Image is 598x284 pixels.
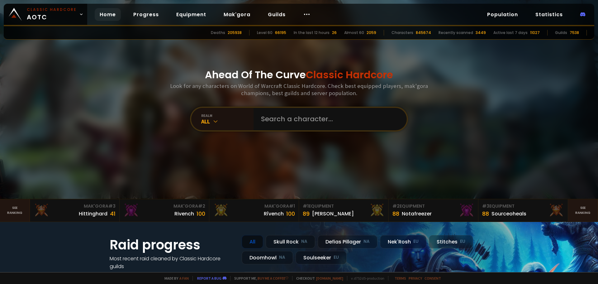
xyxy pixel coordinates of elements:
[409,276,422,281] a: Privacy
[334,254,339,261] small: EU
[296,251,347,264] div: Soulseeker
[219,8,255,21] a: Mak'gora
[242,251,293,264] div: Doomhowl
[79,210,107,218] div: Hittinghard
[266,235,315,248] div: Skull Rock
[198,203,205,209] span: # 2
[301,238,307,245] small: NA
[128,8,164,21] a: Progress
[201,113,254,118] div: realm
[482,203,564,209] div: Equipment
[209,199,299,222] a: Mak'Gora#1Rîvench100
[292,276,343,281] span: Checkout
[476,30,486,36] div: 3449
[568,199,598,222] a: Seeranking
[425,276,441,281] a: Consent
[205,67,393,82] h1: Ahead Of The Curve
[257,30,273,36] div: Level 60
[95,8,121,21] a: Home
[110,235,234,255] h1: Raid progress
[316,276,343,281] a: [DOMAIN_NAME]
[555,30,567,36] div: Guilds
[303,203,385,209] div: Equipment
[34,203,116,209] div: Mak'Gora
[530,30,540,36] div: 11027
[482,203,489,209] span: # 3
[389,199,478,222] a: #2Equipment88Notafreezer
[570,30,579,36] div: 7538
[110,255,234,270] h4: Most recent raid cleaned by Classic Hardcore guilds
[168,82,430,97] h3: Look for any characters on World of Warcraft Classic Hardcore. Check best equipped players, mak'g...
[478,199,568,222] a: #3Equipment88Sourceoheals
[286,209,295,218] div: 100
[258,276,288,281] a: Buy me a coffee
[230,276,288,281] span: Support me,
[294,30,330,36] div: In the last 12 hours
[392,30,413,36] div: Characters
[413,238,419,245] small: EU
[482,8,523,21] a: Population
[429,235,473,248] div: Stitches
[392,203,474,209] div: Equipment
[392,203,400,209] span: # 2
[347,276,384,281] span: v. d752d5 - production
[367,30,376,36] div: 2059
[161,276,189,281] span: Made by
[211,30,225,36] div: Deaths
[30,199,120,222] a: Mak'Gora#3Hittinghard41
[332,30,337,36] div: 26
[179,276,189,281] a: a fan
[263,8,291,21] a: Guilds
[460,238,465,245] small: EU
[197,276,221,281] a: Report a bug
[174,210,194,218] div: Rivench
[344,30,364,36] div: Almost 60
[279,254,285,261] small: NA
[402,210,432,218] div: Notafreezer
[306,68,393,82] span: Classic Hardcore
[303,209,310,218] div: 89
[213,203,295,209] div: Mak'Gora
[318,235,377,248] div: Defias Pillager
[439,30,473,36] div: Recently scanned
[275,30,286,36] div: 66195
[299,199,389,222] a: #1Equipment89[PERSON_NAME]
[4,4,87,25] a: Classic HardcoreAOTC
[493,30,528,36] div: Active last 7 days
[228,30,242,36] div: 205938
[242,235,263,248] div: All
[27,7,77,12] small: Classic Hardcore
[197,209,205,218] div: 100
[110,209,116,218] div: 41
[171,8,211,21] a: Equipment
[120,199,209,222] a: Mak'Gora#2Rivench100
[380,235,426,248] div: Nek'Rosh
[363,238,370,245] small: NA
[201,118,254,125] div: All
[530,8,568,21] a: Statistics
[123,203,205,209] div: Mak'Gora
[395,276,406,281] a: Terms
[27,7,77,22] span: AOTC
[303,203,309,209] span: # 1
[416,30,431,36] div: 845674
[312,210,354,218] div: [PERSON_NAME]
[110,271,150,278] a: See all progress
[264,210,284,218] div: Rîvench
[392,209,399,218] div: 88
[482,209,489,218] div: 88
[289,203,295,209] span: # 1
[257,108,399,130] input: Search a character...
[108,203,116,209] span: # 3
[491,210,526,218] div: Sourceoheals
